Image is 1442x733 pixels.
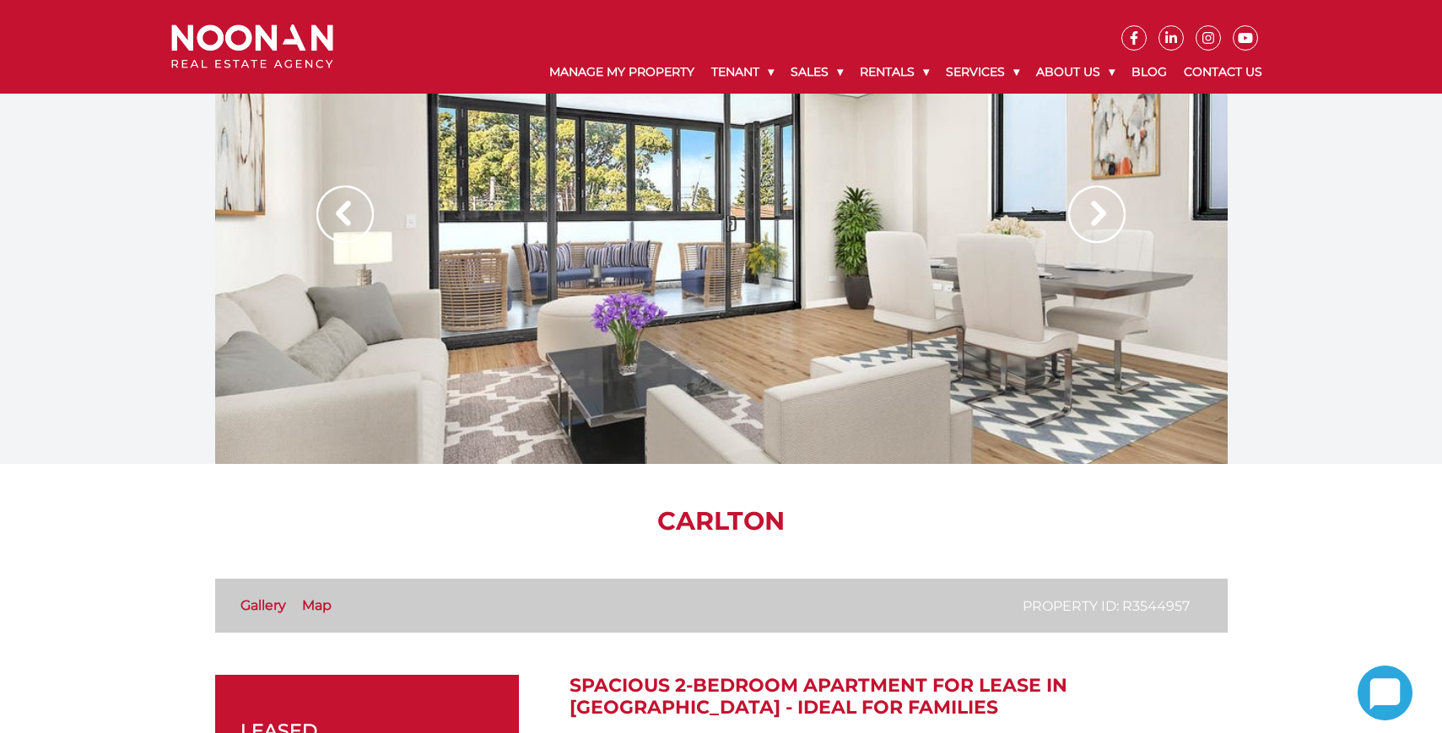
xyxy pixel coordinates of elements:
[851,51,937,94] a: Rentals
[703,51,782,94] a: Tenant
[1123,51,1175,94] a: Blog
[215,506,1228,536] h1: CARLTON
[541,51,703,94] a: Manage My Property
[570,675,1228,720] h2: Spacious 2-Bedroom Apartment for Lease in [GEOGRAPHIC_DATA] - Ideal for Families
[240,597,286,613] a: Gallery
[1175,51,1271,94] a: Contact Us
[937,51,1028,94] a: Services
[1068,186,1126,243] img: Arrow slider
[171,24,333,69] img: Noonan Real Estate Agency
[1023,596,1190,617] p: Property ID: R3544957
[1028,51,1123,94] a: About Us
[316,186,374,243] img: Arrow slider
[302,597,332,613] a: Map
[782,51,851,94] a: Sales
